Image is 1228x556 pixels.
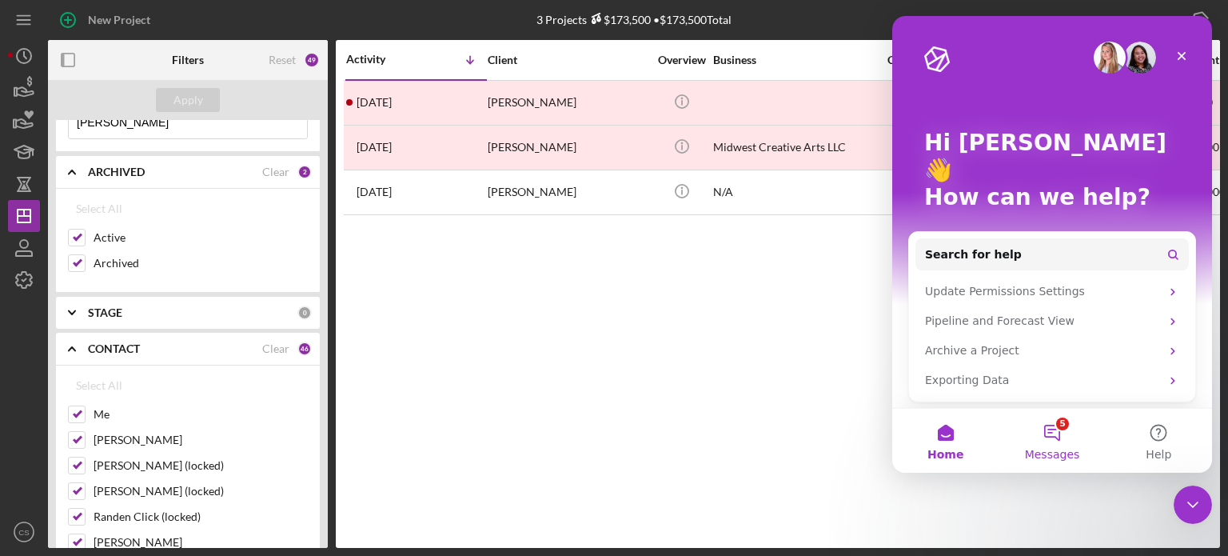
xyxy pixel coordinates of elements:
[357,141,392,154] time: 2025-01-02 18:42
[892,16,1212,473] iframe: Intercom live chat
[94,406,308,422] label: Me
[172,54,204,66] b: Filters
[156,88,220,112] button: Apply
[488,54,648,66] div: Client
[88,166,145,178] b: ARCHIVED
[713,171,873,214] div: N/A
[262,166,289,178] div: Clear
[488,126,648,169] div: [PERSON_NAME]
[297,342,312,356] div: 46
[488,82,648,124] div: [PERSON_NAME]
[68,193,130,225] button: Select All
[94,509,308,525] label: Randen Click (locked)
[18,528,29,537] text: CS
[94,458,308,474] label: [PERSON_NAME] (locked)
[1174,486,1212,524] iframe: Intercom live chat
[304,52,320,68] div: 49
[877,54,937,66] div: Contact
[8,516,40,548] button: CS
[94,255,308,271] label: Archived
[262,342,289,355] div: Clear
[76,193,122,225] div: Select All
[88,306,122,319] b: STAGE
[713,126,873,169] div: Midwest Creative Arts LLC
[48,4,166,36] button: New Project
[357,186,392,198] time: 2024-07-16 23:29
[536,13,732,26] div: 3 Projects • $173,500 Total
[1146,4,1180,36] div: Export
[297,306,312,320] div: 0
[88,342,140,355] b: CONTACT
[94,483,308,499] label: [PERSON_NAME] (locked)
[1130,4,1220,36] button: Export
[587,13,651,26] div: $173,500
[88,4,150,36] div: New Project
[173,88,203,112] div: Apply
[94,230,308,246] label: Active
[652,54,712,66] div: Overview
[76,370,122,402] div: Select All
[94,534,308,550] label: [PERSON_NAME]
[68,370,130,402] button: Select All
[488,171,648,214] div: [PERSON_NAME]
[269,54,296,66] div: Reset
[357,96,392,109] time: 2025-02-03 19:37
[346,53,417,66] div: Activity
[297,165,312,179] div: 2
[94,432,308,448] label: [PERSON_NAME]
[713,54,873,66] div: Business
